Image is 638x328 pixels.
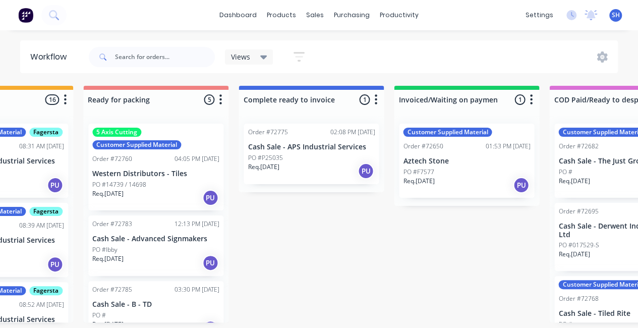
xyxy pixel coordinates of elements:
[175,285,219,294] div: 03:30 PM [DATE]
[92,170,219,178] p: Western Distributors - Tiles
[175,220,219,229] div: 12:13 PM [DATE]
[248,143,375,151] p: Cash Sale - APS Industrial Services
[558,250,590,259] p: Req. [DATE]
[92,189,124,198] p: Req. [DATE]
[558,168,572,177] p: PO #
[29,286,63,295] div: Fagersta
[92,235,219,243] p: Cash Sale - Advanced Signmakers
[248,153,282,162] p: PO #P25035
[29,128,63,137] div: Fagersta
[375,8,424,23] div: productivity
[29,207,63,216] div: Fagersta
[558,207,598,216] div: Order #72695
[115,47,215,67] input: Search for orders...
[202,190,218,206] div: PU
[612,11,620,20] span: SH
[485,142,530,151] div: 01:53 PM [DATE]
[558,142,598,151] div: Order #72682
[520,8,558,23] div: settings
[92,154,132,163] div: Order #72760
[513,177,529,193] div: PU
[88,124,223,210] div: 5 Axis CuttingCustomer Supplied MaterialOrder #7276004:05 PM [DATE]Western Distributors - TilesPO...
[403,157,530,166] p: Aztech Stone
[231,51,250,62] span: Views
[301,8,329,23] div: sales
[248,162,279,172] p: Req. [DATE]
[19,221,64,230] div: 08:39 AM [DATE]
[248,128,287,137] div: Order #72775
[19,300,64,309] div: 08:52 AM [DATE]
[358,163,374,179] div: PU
[30,51,72,63] div: Workflow
[47,256,63,272] div: PU
[330,128,375,137] div: 02:08 PM [DATE]
[92,311,106,320] p: PO #
[88,215,223,276] div: Order #7278312:13 PM [DATE]Cash Sale - Advanced SignmakersPO #IbbyReq.[DATE]PU
[244,124,379,184] div: Order #7277502:08 PM [DATE]Cash Sale - APS Industrial ServicesPO #P25035Req.[DATE]PU
[92,254,124,263] p: Req. [DATE]
[403,142,443,151] div: Order #72650
[92,245,118,254] p: PO #Ibby
[47,177,63,193] div: PU
[403,168,434,177] p: PO #F7577
[403,128,492,137] div: Customer Supplied Material
[92,140,181,149] div: Customer Supplied Material
[262,8,301,23] div: products
[92,285,132,294] div: Order #72785
[558,241,599,250] p: PO #017529-S
[92,128,141,137] div: 5 Axis Cutting
[329,8,375,23] div: purchasing
[214,8,262,23] a: dashboard
[19,142,64,151] div: 08:31 AM [DATE]
[399,124,534,198] div: Customer Supplied MaterialOrder #7265001:53 PM [DATE]Aztech StonePO #F7577Req.[DATE]PU
[92,300,219,309] p: Cash Sale - B - TD
[558,177,590,186] p: Req. [DATE]
[558,294,598,303] div: Order #72768
[18,8,33,23] img: Factory
[92,180,146,189] p: PO #14739 / 14698
[202,255,218,271] div: PU
[175,154,219,163] div: 04:05 PM [DATE]
[403,177,434,186] p: Req. [DATE]
[92,220,132,229] div: Order #72783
